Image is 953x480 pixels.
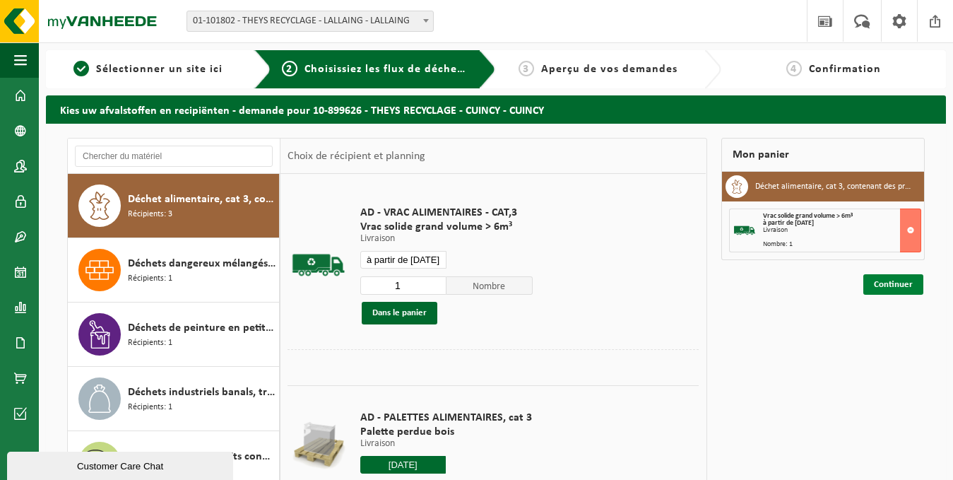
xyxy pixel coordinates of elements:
[75,146,273,167] input: Chercher du matériel
[763,241,921,248] div: Nombre: 1
[360,206,533,220] span: AD - VRAC ALIMENTAIRES - CAT,3
[360,439,532,449] p: Livraison
[68,367,280,431] button: Déchets industriels banals, triable Récipients: 1
[304,64,540,75] span: Choisissiez les flux de déchets et récipients
[73,61,89,76] span: 1
[280,139,432,174] div: Choix de récipient et planning
[7,449,236,480] iframe: chat widget
[128,401,172,414] span: Récipients: 1
[68,174,280,238] button: Déchet alimentaire, cat 3, contenant des produits d'origine animale, emballage synthétique Récipi...
[96,64,223,75] span: Sélectionner un site ici
[763,212,853,220] span: Vrac solide grand volume > 6m³
[786,61,802,76] span: 4
[46,95,946,123] h2: Kies uw afvalstoffen en recipiënten - demande pour 10-899626 - THEYS RECYCLAGE - CUINCY - CUINCY
[541,64,677,75] span: Aperçu de vos demandes
[68,303,280,367] button: Déchets de peinture en petits emballages Récipients: 1
[360,411,532,425] span: AD - PALETTES ALIMENTAIRES, cat 3
[128,384,276,401] span: Déchets industriels banals, triable
[763,219,814,227] strong: à partir de [DATE]
[128,320,276,336] span: Déchets de peinture en petits emballages
[755,175,914,198] h3: Déchet alimentaire, cat 3, contenant des produits d'origine animale, emballage synthétique
[128,336,172,350] span: Récipients: 1
[763,227,921,234] div: Livraison
[446,276,533,295] span: Nombre
[863,274,923,295] a: Continuer
[282,61,297,76] span: 2
[68,238,280,303] button: Déchets dangereux mélangés : non ADR Récipients: 1
[128,448,276,465] span: Huiles usagées en petits conditionnements
[360,234,533,244] p: Livraison
[519,61,534,76] span: 3
[128,208,172,221] span: Récipients: 3
[360,456,446,474] input: Sélectionnez date
[360,220,533,234] span: Vrac solide grand volume > 6m³
[809,64,881,75] span: Confirmation
[128,255,276,272] span: Déchets dangereux mélangés : non ADR
[187,11,434,32] span: 01-101802 - THEYS RECYCLAGE - LALLAING - LALLAING
[360,425,532,439] span: Palette perdue bois
[53,61,243,78] a: 1Sélectionner un site ici
[721,138,925,172] div: Mon panier
[187,11,433,31] span: 01-101802 - THEYS RECYCLAGE - LALLAING - LALLAING
[360,251,446,269] input: Sélectionnez date
[128,272,172,286] span: Récipients: 1
[362,302,437,324] button: Dans le panier
[128,191,276,208] span: Déchet alimentaire, cat 3, contenant des produits d'origine animale, emballage synthétique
